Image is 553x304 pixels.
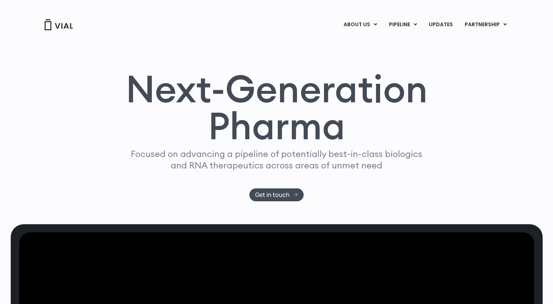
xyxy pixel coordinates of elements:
p: Focused on advancing a pipeline of potentially best-in-class biologics and RNA therapeutics acros... [128,148,426,171]
img: Vial Logo [44,19,74,30]
span: Get in touch [255,192,290,198]
a: UPDATES [423,18,458,31]
a: ABOUT USMenu Toggle [338,18,383,31]
a: PARTNERSHIPMenu Toggle [459,18,513,31]
h1: Next-Generation Pharma [117,70,437,145]
a: Get in touch [249,188,304,201]
a: PIPELINEMenu Toggle [383,18,423,31]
